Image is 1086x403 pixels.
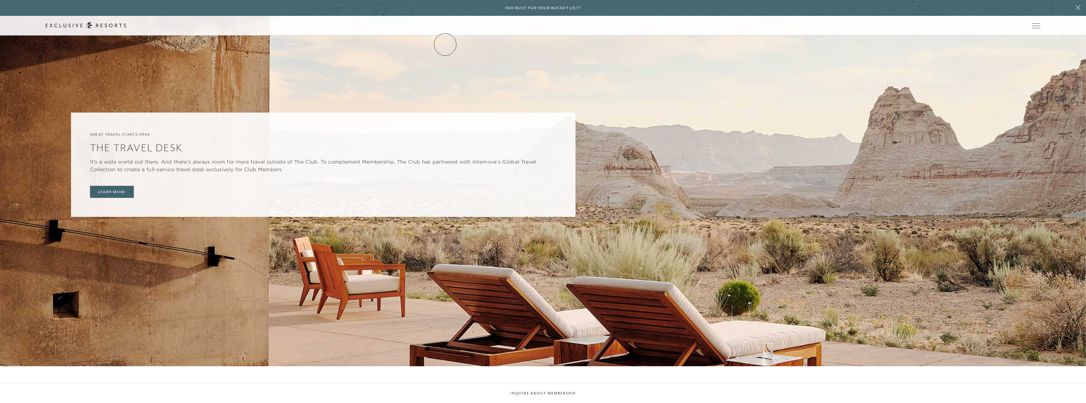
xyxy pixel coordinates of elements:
a: Learn More [90,186,134,198]
h3: The Travel Desk [90,141,556,155]
p: It’s a wide world out there. And there’s always room for more travel outside of The Club. To comp... [90,158,556,173]
button: Open navigation [1032,23,1040,28]
h6: Great Travel Starts Here [90,132,556,138]
h6: Too busy for your bucket list? [505,5,582,11]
